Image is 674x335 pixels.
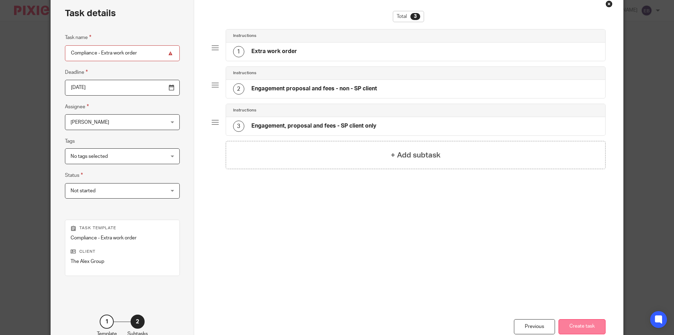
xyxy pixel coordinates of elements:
p: The Alex Group [71,258,174,265]
h4: Instructions [233,33,256,39]
div: 2 [131,315,145,329]
h4: Engagement proposal and fees - non - SP client [251,85,377,92]
div: 3 [233,121,244,132]
h4: Instructions [233,70,256,76]
div: Previous [514,319,555,334]
div: 2 [233,83,244,95]
h4: Extra work order [251,48,297,55]
button: Create task [559,319,606,334]
span: Not started [71,188,95,193]
input: Pick a date [65,80,180,96]
p: Client [71,249,174,255]
label: Assignee [65,103,89,111]
label: Status [65,171,83,179]
span: [PERSON_NAME] [71,120,109,125]
label: Deadline [65,68,88,76]
h4: Engagement, proposal and fees - SP client only [251,122,376,130]
p: Task template [71,225,174,231]
div: Total [393,11,424,22]
span: No tags selected [71,154,108,159]
h4: Instructions [233,108,256,113]
div: Close this dialog window [606,0,613,7]
div: 1 [100,315,114,329]
h2: Task details [65,7,116,19]
label: Tags [65,138,75,145]
input: Task name [65,45,180,61]
div: 3 [410,13,420,20]
h4: + Add subtask [391,150,441,161]
label: Task name [65,33,91,41]
p: Compliance - Extra work order [71,234,174,241]
div: 1 [233,46,244,57]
